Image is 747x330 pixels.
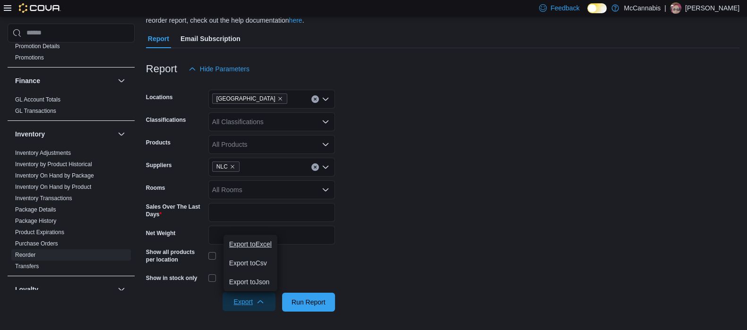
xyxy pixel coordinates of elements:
button: Open list of options [322,118,329,126]
button: Open list of options [322,141,329,148]
button: Hide Parameters [185,59,253,78]
button: Loyalty [116,284,127,295]
button: Inventory [15,129,114,139]
span: Dark Mode [587,13,588,14]
span: GL Transactions [15,107,56,115]
span: Inventory On Hand by Package [15,172,94,179]
h3: Loyalty [15,285,38,294]
label: Classifications [146,116,186,124]
a: Inventory Transactions [15,195,72,202]
label: Net Weight [146,229,175,237]
a: Package Details [15,206,56,213]
button: Remove Deer Lake from selection in this group [277,96,283,102]
label: Products [146,139,171,146]
a: Promotions [15,54,44,61]
button: Open list of options [322,95,329,103]
button: Run Report [282,293,335,312]
button: Clear input [311,163,319,171]
label: Locations [146,93,173,101]
a: GL Account Totals [15,96,60,103]
a: Transfers [15,263,39,270]
span: NLC [216,162,228,171]
span: Deer Lake [212,93,287,104]
a: Purchase Orders [15,240,58,247]
span: Report [148,29,169,48]
span: Inventory Adjustments [15,149,71,157]
div: Finance [8,94,135,120]
input: Dark Mode [587,3,607,13]
h3: Report [146,63,177,75]
button: Export toCsv [223,254,277,272]
div: Discounts & Promotions [8,29,135,67]
span: Feedback [550,3,579,13]
span: Export to Json [229,278,272,286]
button: Open list of options [322,186,329,194]
div: Krista Brumsey [670,2,681,14]
p: | [664,2,666,14]
span: Reorder [15,251,35,259]
a: Package History [15,218,56,224]
a: here [289,17,302,24]
button: Loyalty [15,285,114,294]
a: Inventory On Hand by Package [15,172,94,179]
button: Finance [116,75,127,86]
span: Email Subscription [180,29,240,48]
button: Clear input [311,95,319,103]
label: Show in stock only [146,274,197,282]
span: [GEOGRAPHIC_DATA] [216,94,275,103]
a: GL Transactions [15,108,56,114]
span: Hide Parameters [200,64,249,74]
span: NLC [212,161,240,172]
button: Open list of options [322,163,329,171]
a: Product Expirations [15,229,64,236]
span: Export [228,292,270,311]
label: Show all products per location [146,248,205,263]
span: Package Details [15,206,56,213]
h3: Finance [15,76,40,85]
span: Run Report [292,297,326,307]
span: Purchase Orders [15,240,58,247]
a: Inventory On Hand by Product [15,184,91,190]
button: Finance [15,76,114,85]
button: Export toJson [223,272,277,291]
div: Inventory [8,147,135,276]
label: Rooms [146,184,165,192]
span: Package History [15,217,56,225]
a: Reorder [15,252,35,258]
h3: Inventory [15,129,45,139]
button: Remove NLC from selection in this group [230,164,235,169]
button: Inventory [116,128,127,140]
span: Export to Excel [229,240,272,248]
label: Suppliers [146,161,172,169]
a: Inventory by Product Historical [15,161,92,168]
button: Export [223,292,275,311]
p: McCannabis [624,2,661,14]
a: Inventory Adjustments [15,150,71,156]
button: Export toExcel [223,235,277,254]
span: Inventory On Hand by Product [15,183,91,191]
img: Cova [19,3,61,13]
label: Sales Over The Last Days [146,203,205,218]
a: Promotion Details [15,43,60,50]
span: Export to Csv [229,259,272,267]
p: [PERSON_NAME] [685,2,739,14]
